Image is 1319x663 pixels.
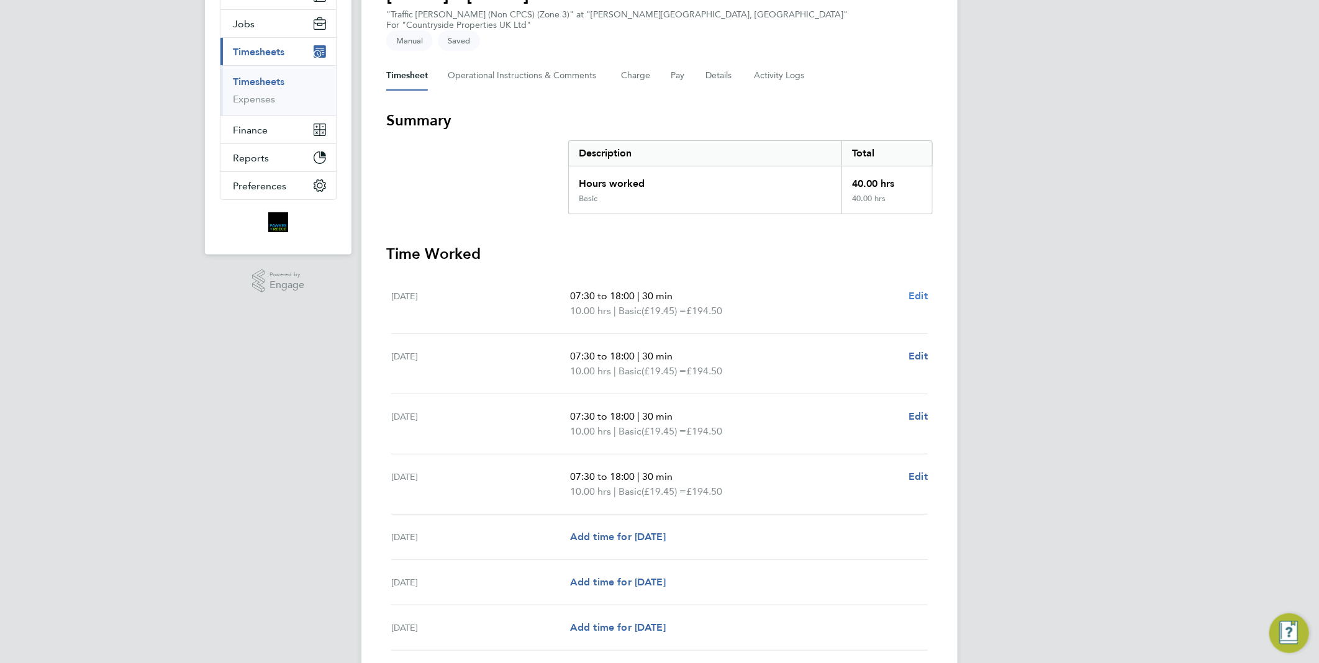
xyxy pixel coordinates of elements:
div: [DATE] [391,620,570,635]
button: Details [705,61,734,91]
span: 07:30 to 18:00 [570,290,635,302]
div: Timesheets [220,65,336,115]
button: Jobs [220,10,336,37]
span: 07:30 to 18:00 [570,410,635,422]
span: Jobs [233,18,255,30]
a: Add time for [DATE] [570,620,666,635]
span: (£19.45) = [641,305,686,317]
span: £194.50 [686,305,722,317]
a: Expenses [233,93,275,105]
a: Edit [909,349,928,364]
div: Hours worked [569,166,841,194]
span: 07:30 to 18:00 [570,471,635,482]
span: This timesheet was manually created. [386,30,433,51]
div: Basic [579,194,597,204]
a: Add time for [DATE] [570,530,666,544]
a: Edit [909,469,928,484]
span: | [614,485,616,497]
span: Basic [619,484,641,499]
span: 10.00 hrs [570,305,611,317]
span: £194.50 [686,425,722,437]
span: Powered by [270,269,304,280]
span: 30 min [642,350,673,362]
a: Timesheets [233,76,284,88]
span: Edit [909,471,928,482]
img: bromak-logo-retina.png [268,212,288,232]
span: Add time for [DATE] [570,621,666,633]
div: [DATE] [391,469,570,499]
div: [DATE] [391,289,570,318]
a: Powered byEngage [252,269,305,293]
button: Timesheets [220,38,336,65]
a: Add time for [DATE] [570,575,666,590]
button: Finance [220,116,336,143]
span: Edit [909,350,928,362]
div: 40.00 hrs [841,194,932,214]
span: Timesheets [233,46,284,58]
span: (£19.45) = [641,425,686,437]
div: [DATE] [391,349,570,379]
div: Total [841,141,932,166]
span: | [614,305,616,317]
a: Edit [909,409,928,424]
button: Preferences [220,172,336,199]
button: Reports [220,144,336,171]
div: 40.00 hrs [841,166,932,194]
span: This timesheet is Saved. [438,30,480,51]
button: Charge [621,61,651,91]
span: 10.00 hrs [570,425,611,437]
span: Add time for [DATE] [570,531,666,543]
button: Engage Resource Center [1269,613,1309,653]
div: [DATE] [391,409,570,439]
button: Activity Logs [754,61,806,91]
div: Description [569,141,841,166]
div: [DATE] [391,530,570,544]
span: | [637,471,640,482]
div: Summary [568,140,933,214]
span: 10.00 hrs [570,485,611,497]
span: | [637,410,640,422]
span: Finance [233,124,268,136]
span: 30 min [642,290,673,302]
span: Basic [619,424,641,439]
h3: Time Worked [386,244,933,264]
span: Reports [233,152,269,164]
span: £194.50 [686,365,722,377]
span: Edit [909,290,928,302]
div: "Traffic [PERSON_NAME] (Non CPCS) (Zone 3)" at "[PERSON_NAME][GEOGRAPHIC_DATA], [GEOGRAPHIC_DATA]" [386,9,848,30]
span: 30 min [642,410,673,422]
span: Add time for [DATE] [570,576,666,588]
button: Operational Instructions & Comments [448,61,601,91]
a: Go to home page [220,212,337,232]
span: £194.50 [686,485,722,497]
span: (£19.45) = [641,485,686,497]
a: Edit [909,289,928,304]
span: | [637,350,640,362]
button: Timesheet [386,61,428,91]
span: 30 min [642,471,673,482]
span: | [614,425,616,437]
span: Edit [909,410,928,422]
span: Basic [619,364,641,379]
span: 10.00 hrs [570,365,611,377]
span: | [614,365,616,377]
span: | [637,290,640,302]
span: Preferences [233,180,286,192]
span: Engage [270,280,304,291]
span: (£19.45) = [641,365,686,377]
div: For "Countryside Properties UK Ltd" [386,20,848,30]
h3: Summary [386,110,933,130]
button: Pay [671,61,686,91]
span: 07:30 to 18:00 [570,350,635,362]
div: [DATE] [391,575,570,590]
span: Basic [619,304,641,318]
